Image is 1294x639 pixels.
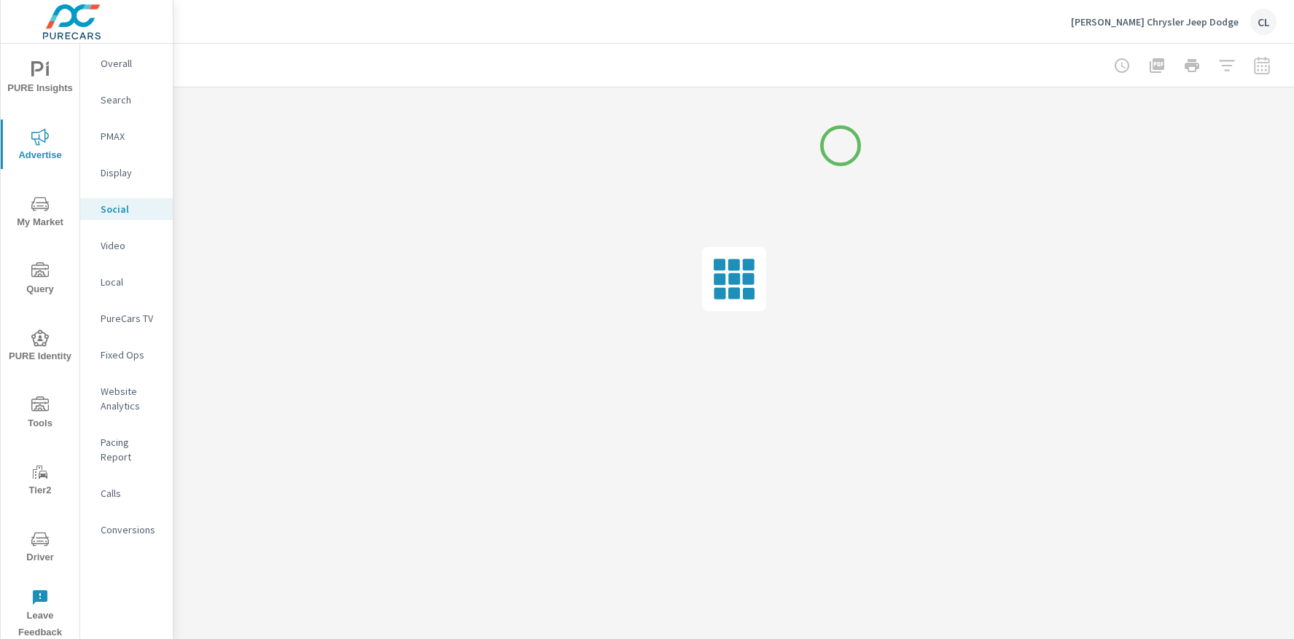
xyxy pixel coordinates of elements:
[80,380,173,417] div: Website Analytics
[101,129,161,144] p: PMAX
[5,61,75,97] span: PURE Insights
[80,344,173,366] div: Fixed Ops
[5,396,75,432] span: Tools
[5,463,75,499] span: Tier2
[101,486,161,501] p: Calls
[101,56,161,71] p: Overall
[101,348,161,362] p: Fixed Ops
[101,238,161,253] p: Video
[101,93,161,107] p: Search
[101,311,161,326] p: PureCars TV
[5,128,75,164] span: Advertise
[1071,15,1239,28] p: [PERSON_NAME] Chrysler Jeep Dodge
[5,329,75,365] span: PURE Identity
[5,262,75,298] span: Query
[101,384,161,413] p: Website Analytics
[80,89,173,111] div: Search
[80,431,173,468] div: Pacing Report
[80,198,173,220] div: Social
[80,162,173,184] div: Display
[80,307,173,329] div: PureCars TV
[101,202,161,216] p: Social
[80,519,173,541] div: Conversions
[80,235,173,256] div: Video
[80,52,173,74] div: Overall
[5,530,75,566] span: Driver
[80,482,173,504] div: Calls
[101,165,161,180] p: Display
[101,522,161,537] p: Conversions
[1250,9,1277,35] div: CL
[80,271,173,293] div: Local
[101,435,161,464] p: Pacing Report
[80,125,173,147] div: PMAX
[101,275,161,289] p: Local
[5,195,75,231] span: My Market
